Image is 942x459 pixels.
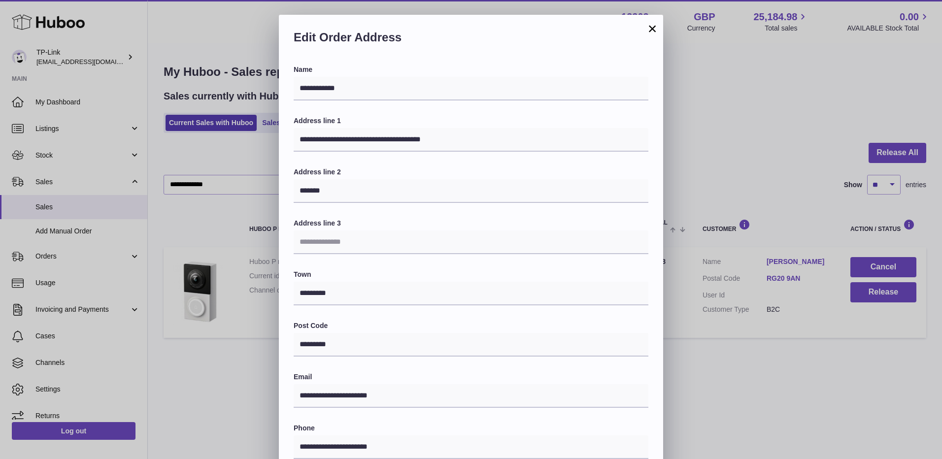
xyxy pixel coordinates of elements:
label: Address line 1 [294,116,648,126]
label: Phone [294,424,648,433]
label: Email [294,372,648,382]
label: Name [294,65,648,74]
label: Town [294,270,648,279]
label: Post Code [294,321,648,330]
label: Address line 3 [294,219,648,228]
h2: Edit Order Address [294,30,648,50]
button: × [646,23,658,34]
label: Address line 2 [294,167,648,177]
